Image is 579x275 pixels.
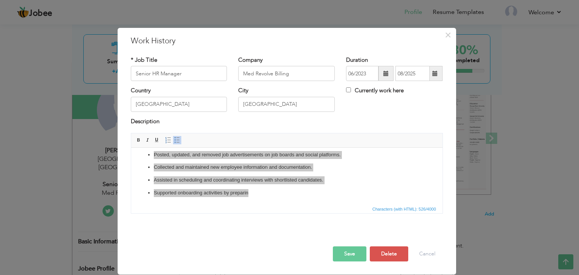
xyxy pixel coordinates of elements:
[371,206,438,212] div: Statistics
[135,136,143,144] a: Bold
[412,246,443,261] button: Cancel
[131,35,443,47] h3: Work History
[131,148,443,204] iframe: Rich Text Editor, workEditor
[442,29,454,41] button: Close
[131,56,157,64] label: * Job Title
[238,56,263,64] label: Company
[144,136,152,144] a: Italic
[346,87,404,95] label: Currently work here
[333,246,366,261] button: Save
[370,246,408,261] button: Delete
[131,118,159,125] label: Description
[395,66,430,81] input: Present
[346,56,368,64] label: Duration
[371,206,438,212] span: Characters (with HTML): 526/4000
[445,28,451,42] span: ×
[153,136,161,144] a: Underline
[346,66,378,81] input: From
[346,87,351,92] input: Currently work here
[164,136,172,144] a: Insert/Remove Numbered List
[238,87,248,95] label: City
[131,87,151,95] label: Country
[173,136,181,144] a: Insert/Remove Bulleted List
